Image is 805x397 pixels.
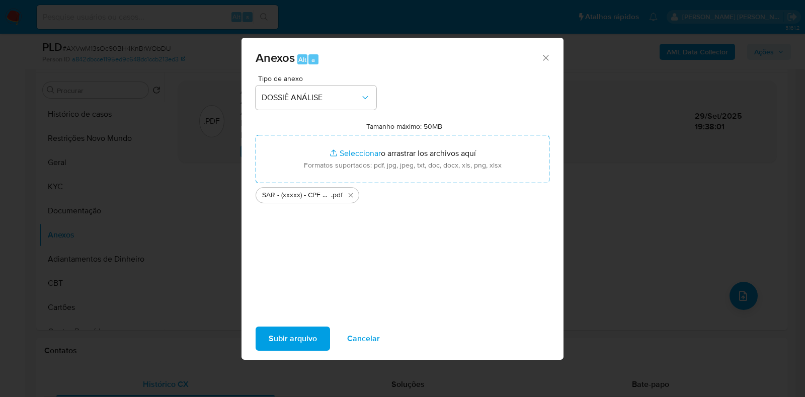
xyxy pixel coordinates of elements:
button: Subir arquivo [256,327,330,351]
span: Subir arquivo [269,328,317,350]
button: DOSSIÊ ANÁLISE [256,86,376,110]
span: Anexos [256,49,295,66]
span: DOSSIÊ ANÁLISE [262,93,360,103]
span: a [311,55,315,64]
span: Alt [298,55,306,64]
span: .pdf [331,190,343,200]
label: Tamanho máximo: 50MB [366,122,442,131]
span: SAR - (xxxxx) - CPF 04595339160 - [PERSON_NAME] [262,190,331,200]
ul: Archivos seleccionados [256,183,549,203]
button: Cancelar [334,327,393,351]
button: Eliminar SAR - (xxxxx) - CPF 04595339160 - JAIR BORGES DA SILVA.pdf [345,189,357,201]
button: Cerrar [541,53,550,62]
span: Cancelar [347,328,380,350]
span: Tipo de anexo [258,75,379,82]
